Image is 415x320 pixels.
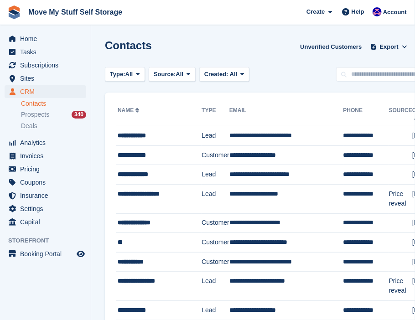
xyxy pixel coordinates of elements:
[204,71,228,77] span: Created:
[389,272,412,301] td: Price reveal
[5,176,86,189] a: menu
[20,72,75,85] span: Sites
[5,248,86,260] a: menu
[20,150,75,162] span: Invoices
[383,8,407,17] span: Account
[21,122,37,130] span: Deals
[199,67,249,82] button: Created: All
[202,300,229,320] td: Lead
[202,233,229,253] td: Customer
[5,216,86,228] a: menu
[21,110,49,119] span: Prospects
[202,184,229,213] td: Lead
[5,150,86,162] a: menu
[202,165,229,185] td: Lead
[20,32,75,45] span: Home
[20,46,75,58] span: Tasks
[149,67,196,82] button: Source: All
[20,176,75,189] span: Coupons
[20,59,75,72] span: Subscriptions
[229,103,343,126] th: Email
[296,39,365,54] a: Unverified Customers
[20,136,75,149] span: Analytics
[21,99,86,108] a: Contacts
[389,184,412,213] td: Price reveal
[230,71,238,77] span: All
[110,70,125,79] span: Type:
[5,189,86,202] a: menu
[202,252,229,272] td: Customer
[5,163,86,175] a: menu
[369,39,409,54] button: Export
[202,103,229,126] th: Type
[20,85,75,98] span: CRM
[20,248,75,260] span: Booking Portal
[8,236,91,245] span: Storefront
[202,126,229,146] td: Lead
[5,59,86,72] a: menu
[75,248,86,259] a: Preview store
[20,189,75,202] span: Insurance
[202,145,229,165] td: Customer
[5,85,86,98] a: menu
[176,70,184,79] span: All
[5,32,86,45] a: menu
[21,110,86,119] a: Prospects 340
[5,46,86,58] a: menu
[352,7,364,16] span: Help
[105,67,145,82] button: Type: All
[20,163,75,175] span: Pricing
[118,107,141,114] a: Name
[202,213,229,233] td: Customer
[373,7,382,16] img: Jade Whetnall
[7,5,21,19] img: stora-icon-8386f47178a22dfd0bd8f6a31ec36ba5ce8667c1dd55bd0f319d3a0aa187defe.svg
[105,39,152,52] h1: Contacts
[21,121,86,131] a: Deals
[5,136,86,149] a: menu
[25,5,126,20] a: Move My Stuff Self Storage
[125,70,133,79] span: All
[20,216,75,228] span: Capital
[389,103,412,126] th: Source
[343,103,389,126] th: Phone
[20,202,75,215] span: Settings
[72,111,86,119] div: 340
[306,7,325,16] span: Create
[154,70,176,79] span: Source:
[202,272,229,301] td: Lead
[5,202,86,215] a: menu
[380,42,399,52] span: Export
[5,72,86,85] a: menu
